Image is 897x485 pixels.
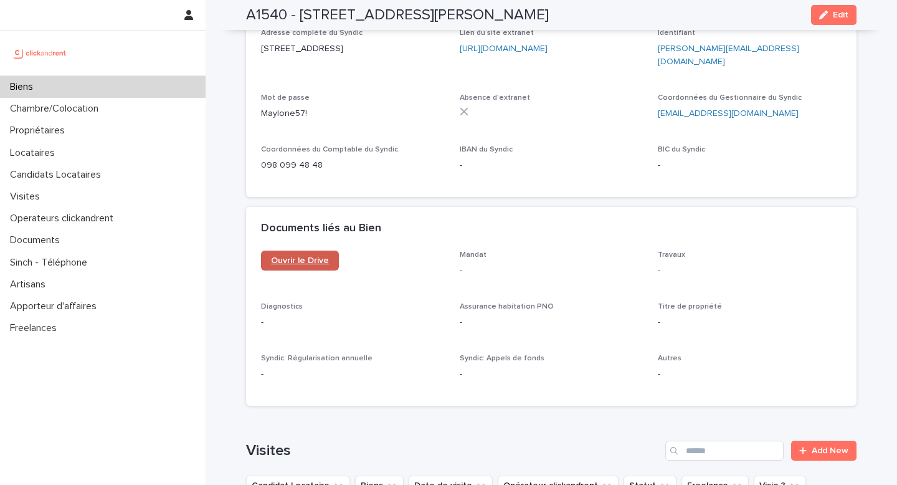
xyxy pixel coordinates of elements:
span: Assurance habitation PNO [460,303,554,310]
span: Ouvrir le Drive [271,256,329,265]
p: Propriétaires [5,125,75,137]
input: Search [665,441,784,461]
p: - [460,159,643,172]
a: [PERSON_NAME][EMAIL_ADDRESS][DOMAIN_NAME] [658,44,799,66]
span: Syndic: Régularisation annuelle [261,355,373,362]
span: IBAN du Syndic [460,146,513,153]
span: Absence d'extranet [460,94,530,102]
h2: A1540 - [STREET_ADDRESS][PERSON_NAME] [246,6,549,24]
p: [STREET_ADDRESS] [261,42,445,55]
button: Edit [811,5,857,25]
span: Identifiant [658,29,695,37]
h1: Visites [246,442,660,460]
p: - [658,316,842,329]
span: Edit [833,11,848,19]
span: Coordonnées du Gestionnaire du Syndic [658,94,802,102]
p: Documents [5,234,70,246]
span: Syndic: Appels de fonds [460,355,544,362]
p: - [460,264,643,277]
span: Coordonnées du Comptable du Syndic [261,146,398,153]
ringoverc2c-84e06f14122c: Call with Ringover [261,161,323,170]
span: Diagnostics [261,303,303,310]
span: BIC du Syndic [658,146,705,153]
ringoverc2c-number-84e06f14122c: 098 099 48 48 [261,161,323,170]
a: Add New [791,441,857,461]
span: Autres [658,355,681,362]
p: Locataires [5,147,65,159]
p: Apporteur d'affaires [5,300,107,312]
p: - [261,368,445,381]
p: - [261,316,445,329]
p: Freelances [5,322,67,334]
p: Sinch - Téléphone [5,257,97,269]
p: - [658,159,842,172]
p: - [658,264,842,277]
a: [EMAIL_ADDRESS][DOMAIN_NAME] [658,109,799,118]
span: Add New [812,446,848,455]
p: Biens [5,81,43,93]
p: Operateurs clickandrent [5,213,123,224]
p: - [460,316,643,329]
span: Lien du site extranet [460,29,534,37]
p: Chambre/Colocation [5,103,108,115]
p: Artisans [5,279,55,291]
span: Travaux [658,251,685,259]
span: Mot de passe [261,94,310,102]
p: Candidats Locataires [5,169,111,181]
span: Titre de propriété [658,303,722,310]
p: - [658,368,842,381]
p: Visites [5,191,50,203]
a: [URL][DOMAIN_NAME] [460,44,548,53]
h2: Documents liés au Bien [261,222,381,236]
p: - [460,368,643,381]
p: Maylone57! [261,107,445,120]
span: Mandat [460,251,486,259]
span: Adresse complète du Syndic [261,29,363,37]
a: Ouvrir le Drive [261,251,339,271]
img: UCB0brd3T0yccxBKYDjQ [10,41,70,65]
